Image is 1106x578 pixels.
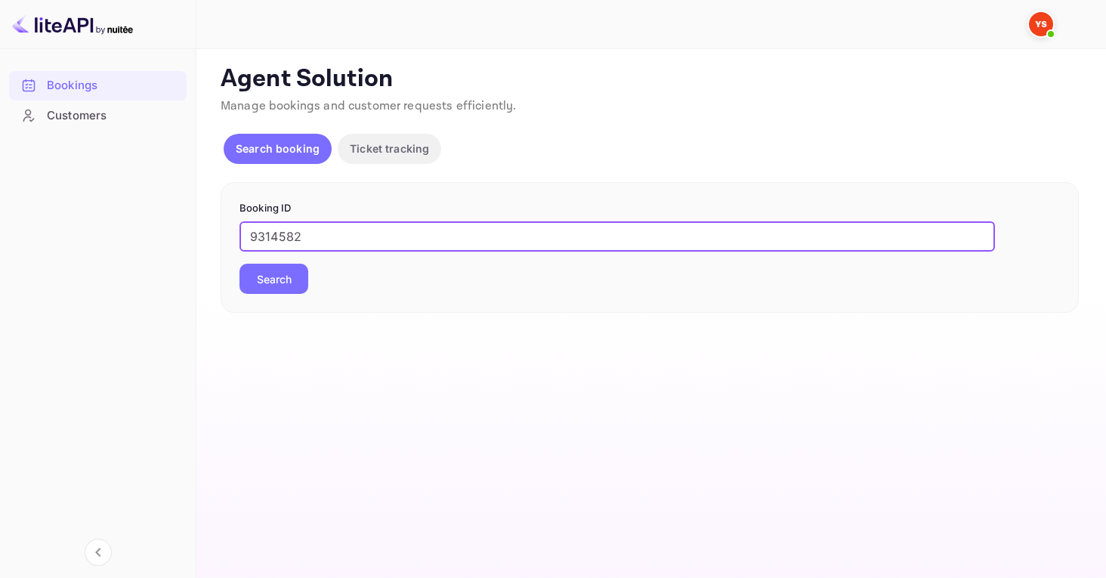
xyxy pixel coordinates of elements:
p: Agent Solution [221,64,1079,94]
div: Bookings [47,77,179,94]
p: Booking ID [239,201,1060,216]
a: Customers [9,101,187,129]
div: Bookings [9,71,187,100]
span: Manage bookings and customer requests efficiently. [221,98,517,114]
p: Search booking [236,141,320,156]
div: Customers [9,101,187,131]
img: LiteAPI logo [12,12,133,36]
button: Search [239,264,308,294]
p: Ticket tracking [350,141,429,156]
a: Bookings [9,71,187,99]
div: Customers [47,107,179,125]
input: Enter Booking ID (e.g., 63782194) [239,221,995,252]
button: Collapse navigation [85,539,112,566]
img: Yandex Support [1029,12,1053,36]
